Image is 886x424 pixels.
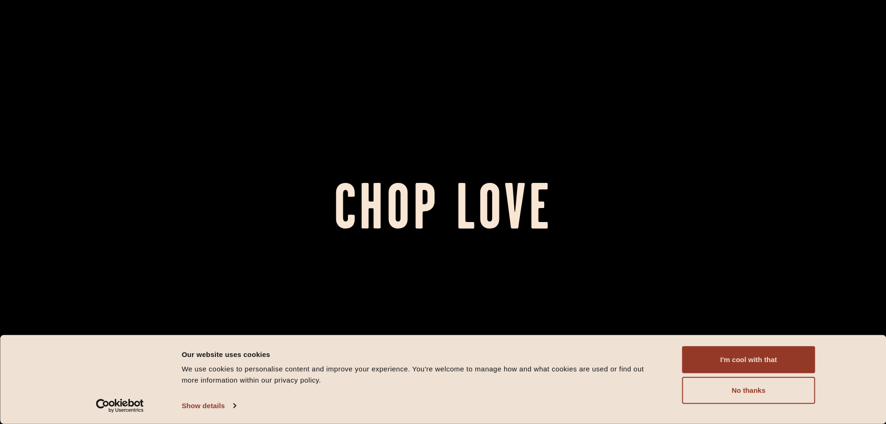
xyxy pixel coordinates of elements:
[182,399,236,413] a: Show details
[182,349,661,360] div: Our website uses cookies
[79,399,160,413] a: Usercentrics Cookiebot - opens in a new window
[182,363,661,386] div: We use cookies to personalise content and improve your experience. You're welcome to manage how a...
[682,346,815,373] button: I'm cool with that
[682,377,815,404] button: No thanks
